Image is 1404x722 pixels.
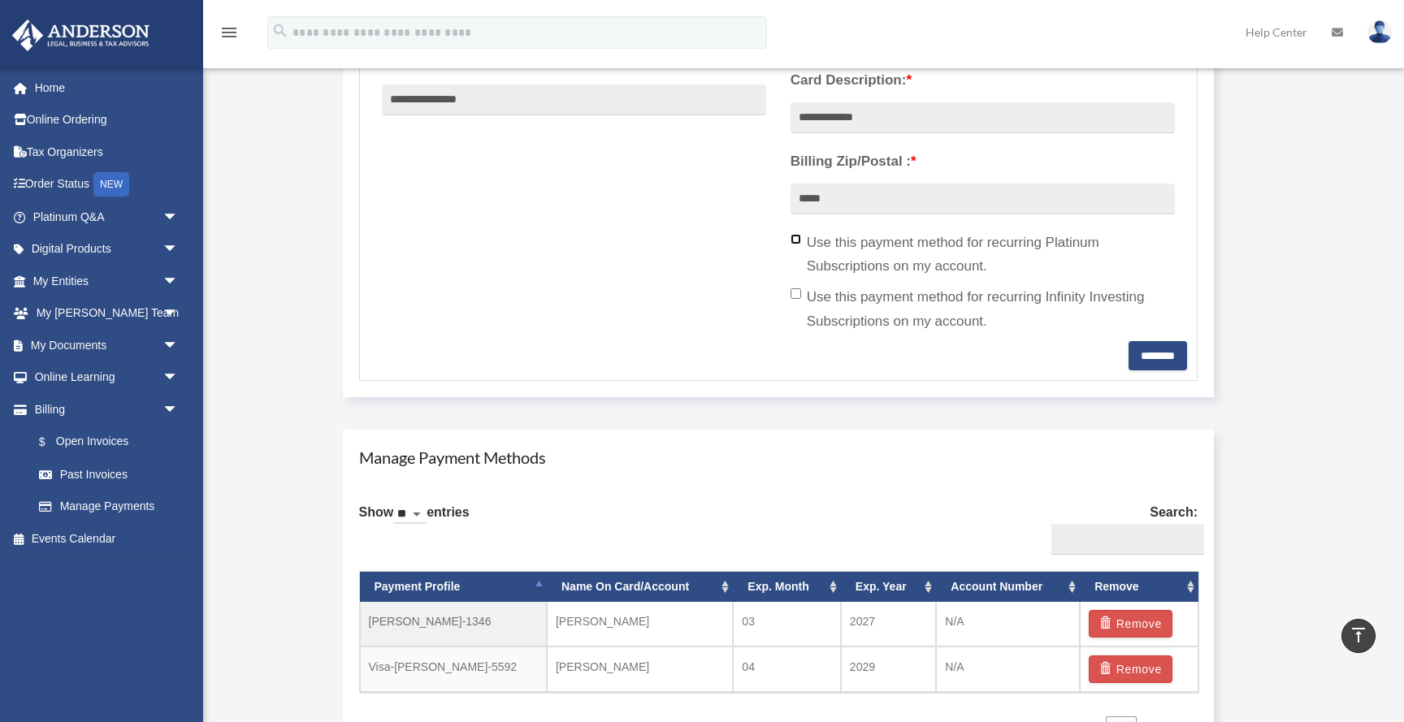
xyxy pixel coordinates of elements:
[11,265,203,297] a: My Entitiesarrow_drop_down
[11,71,203,104] a: Home
[393,505,427,524] select: Showentries
[547,602,733,646] td: [PERSON_NAME]
[841,572,937,602] th: Exp. Year: activate to sort column ascending
[1089,610,1172,638] button: Remove
[547,572,733,602] th: Name On Card/Account: activate to sort column ascending
[162,265,195,298] span: arrow_drop_down
[791,149,1175,174] label: Billing Zip/Postal :
[271,22,289,40] i: search
[162,297,195,331] span: arrow_drop_down
[11,297,203,330] a: My [PERSON_NAME] Teamarrow_drop_down
[1341,619,1376,653] a: vertical_align_top
[162,201,195,234] span: arrow_drop_down
[93,172,129,197] div: NEW
[7,19,154,51] img: Anderson Advisors Platinum Portal
[11,168,203,201] a: Order StatusNEW
[219,23,239,42] i: menu
[359,446,1198,469] h4: Manage Payment Methods
[162,361,195,395] span: arrow_drop_down
[791,285,1175,334] label: Use this payment method for recurring Infinity Investing Subscriptions on my account.
[23,491,195,523] a: Manage Payments
[733,602,840,646] td: 03
[1367,20,1392,44] img: User Pic
[359,501,470,540] label: Show entries
[11,233,203,266] a: Digital Productsarrow_drop_down
[48,432,56,452] span: $
[11,393,203,426] a: Billingarrow_drop_down
[547,646,733,692] td: [PERSON_NAME]
[936,572,1080,602] th: Account Number: activate to sort column ascending
[162,329,195,362] span: arrow_drop_down
[219,28,239,42] a: menu
[733,572,840,602] th: Exp. Month: activate to sort column ascending
[360,602,547,646] td: [PERSON_NAME]-1346
[23,458,203,491] a: Past Invoices
[791,288,801,299] input: Use this payment method for recurring Infinity Investing Subscriptions on my account.
[11,522,203,555] a: Events Calendar
[11,104,203,136] a: Online Ordering
[1080,572,1198,602] th: Remove: activate to sort column ascending
[936,646,1080,692] td: N/A
[1089,655,1172,683] button: Remove
[11,329,203,361] a: My Documentsarrow_drop_down
[162,393,195,426] span: arrow_drop_down
[841,602,937,646] td: 2027
[791,234,801,244] input: Use this payment method for recurring Platinum Subscriptions on my account.
[1045,501,1198,555] label: Search:
[11,136,203,168] a: Tax Organizers
[11,361,203,394] a: Online Learningarrow_drop_down
[23,426,203,459] a: $Open Invoices
[733,646,840,692] td: 04
[11,201,203,233] a: Platinum Q&Aarrow_drop_down
[841,646,937,692] td: 2029
[791,68,1175,93] label: Card Description:
[791,231,1175,279] label: Use this payment method for recurring Platinum Subscriptions on my account.
[1051,524,1204,555] input: Search:
[1349,625,1368,645] i: vertical_align_top
[360,572,547,602] th: Payment Profile: activate to sort column descending
[360,646,547,692] td: Visa-[PERSON_NAME]-5592
[936,602,1080,646] td: N/A
[162,233,195,266] span: arrow_drop_down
